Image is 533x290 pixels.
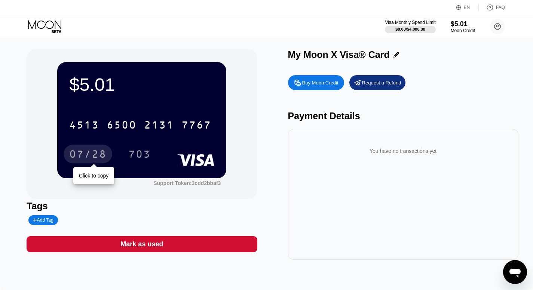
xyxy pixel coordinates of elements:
div: EN [464,5,470,10]
div: Visa Monthly Spend Limit$0.00/$4,000.00 [385,20,435,33]
div: Payment Details [288,111,518,121]
div: Mark as used [120,240,163,249]
div: FAQ [496,5,505,10]
div: 6500 [107,120,137,132]
div: You have no transactions yet [294,141,512,161]
div: 7767 [181,120,211,132]
div: Add Tag [28,215,58,225]
div: Click to copy [79,173,108,179]
div: Support Token: 3cdd2bbaf3 [153,180,221,186]
div: Add Tag [33,217,53,223]
div: $5.01Moon Credit [451,20,475,33]
div: Tags [27,201,257,212]
div: 703 [128,149,151,161]
div: 4513 [69,120,99,132]
div: 703 [123,145,156,163]
div: $0.00 / $4,000.00 [395,27,425,31]
div: Moon Credit [451,28,475,33]
div: 2131 [144,120,174,132]
div: Request a Refund [349,75,405,90]
div: Visa Monthly Spend Limit [385,20,435,25]
div: My Moon X Visa® Card [288,49,390,60]
div: Mark as used [27,236,257,252]
div: $5.01 [69,74,214,95]
div: EN [456,4,479,11]
div: Buy Moon Credit [288,75,344,90]
div: $5.01 [451,20,475,28]
div: Support Token:3cdd2bbaf3 [153,180,221,186]
div: Request a Refund [362,80,401,86]
div: FAQ [479,4,505,11]
div: Buy Moon Credit [302,80,339,86]
div: 4513650021317767 [65,115,216,134]
div: 07/28 [69,149,107,161]
iframe: Кнопка запуска окна обмена сообщениями [503,260,527,284]
div: 07/28 [64,145,112,163]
